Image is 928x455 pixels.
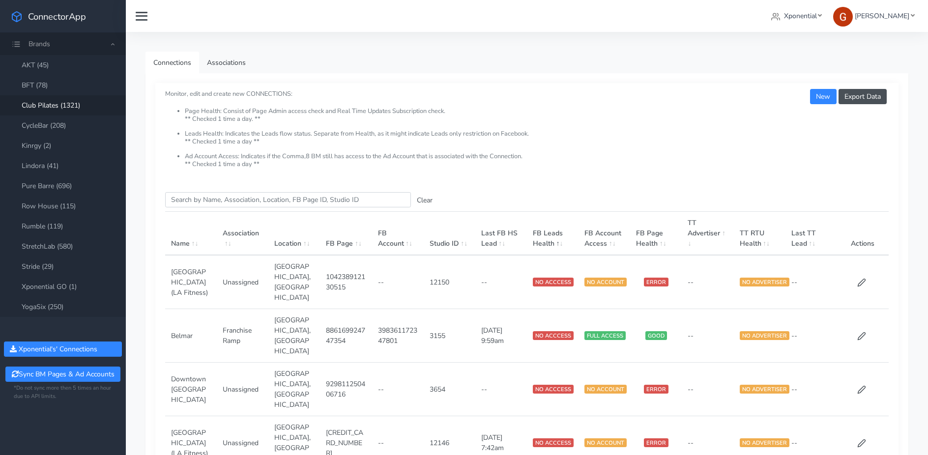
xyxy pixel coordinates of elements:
td: -- [682,255,733,309]
td: -- [372,255,424,309]
td: 12150 [424,255,475,309]
a: Connections [145,52,199,74]
span: NO ACCOUNT [584,278,627,286]
th: Last TT Lead [785,212,837,256]
span: ERROR [644,438,668,447]
a: Associations [199,52,254,74]
td: -- [785,363,837,416]
button: Clear [411,193,438,208]
td: -- [372,363,424,416]
span: ERROR [644,278,668,286]
th: Association [217,212,268,256]
td: [DATE] 9:59am [475,309,527,363]
span: NO ACCCESS [533,438,574,447]
th: FB Page [320,212,372,256]
th: Last FB HS Lead [475,212,527,256]
th: FB Leads Health [527,212,579,256]
button: Sync BM Pages & Ad Accounts [5,367,120,382]
img: Greg Clemmons [833,7,853,27]
th: FB Account [372,212,424,256]
span: GOOD [645,331,667,340]
td: [GEOGRAPHIC_DATA],[GEOGRAPHIC_DATA] [268,309,320,363]
td: -- [682,363,733,416]
td: Franchise Ramp [217,309,268,363]
span: NO ADVERTISER [740,385,789,394]
td: 886169924747354 [320,309,372,363]
span: FULL ACCESS [584,331,626,340]
span: NO ACCCESS [533,331,574,340]
span: NO ADVERTISER [740,278,789,286]
th: TT RTU Health [734,212,785,256]
span: ERROR [644,385,668,394]
a: [PERSON_NAME] [829,7,918,25]
td: [GEOGRAPHIC_DATA],[GEOGRAPHIC_DATA] [268,255,320,309]
th: FB Account Access [579,212,630,256]
td: -- [475,255,527,309]
li: Leads Health: Indicates the Leads flow status. Separate from Health, as it might indicate Leads o... [185,130,889,153]
span: Brands [29,39,50,49]
td: Unassigned [217,255,268,309]
td: -- [475,363,527,416]
button: Export Data [839,89,887,104]
th: Studio ID [424,212,475,256]
span: NO ADVERTISER [740,331,789,340]
td: [GEOGRAPHIC_DATA] (LA Fitness) [165,255,217,309]
li: Page Health: Consist of Page Admin access check and Real Time Updates Subscription check. ** Chec... [185,108,889,130]
td: Belmar [165,309,217,363]
td: 3155 [424,309,475,363]
th: TT Advertiser [682,212,733,256]
th: Location [268,212,320,256]
span: Xponential [784,11,817,21]
td: Downtown [GEOGRAPHIC_DATA] [165,363,217,416]
td: Unassigned [217,363,268,416]
span: [PERSON_NAME] [855,11,909,21]
input: enter text you want to search [165,192,411,207]
button: New [810,89,836,104]
td: 929811250406716 [320,363,372,416]
span: NO ACCCESS [533,278,574,286]
small: Monitor, edit and create new CONNECTIONS: [165,82,889,168]
span: NO ACCCESS [533,385,574,394]
button: Xponential's' Connections [4,341,122,357]
span: NO ACCOUNT [584,385,627,394]
small: *Do not sync more then 5 times an hour due to API limits. [14,384,112,401]
th: Name [165,212,217,256]
td: 398361172347801 [372,309,424,363]
span: ConnectorApp [28,10,86,23]
td: 104238912130515 [320,255,372,309]
td: -- [785,255,837,309]
span: NO ADVERTISER [740,438,789,447]
td: [GEOGRAPHIC_DATA],[GEOGRAPHIC_DATA] [268,363,320,416]
td: 3654 [424,363,475,416]
th: FB Page Health [630,212,682,256]
td: -- [785,309,837,363]
td: -- [682,309,733,363]
span: NO ACCOUNT [584,438,627,447]
a: Xponential [767,7,826,25]
li: Ad Account Access: Indicates if the Comma,8 BM still has access to the Ad Account that is associa... [185,153,889,168]
th: Actions [837,212,889,256]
